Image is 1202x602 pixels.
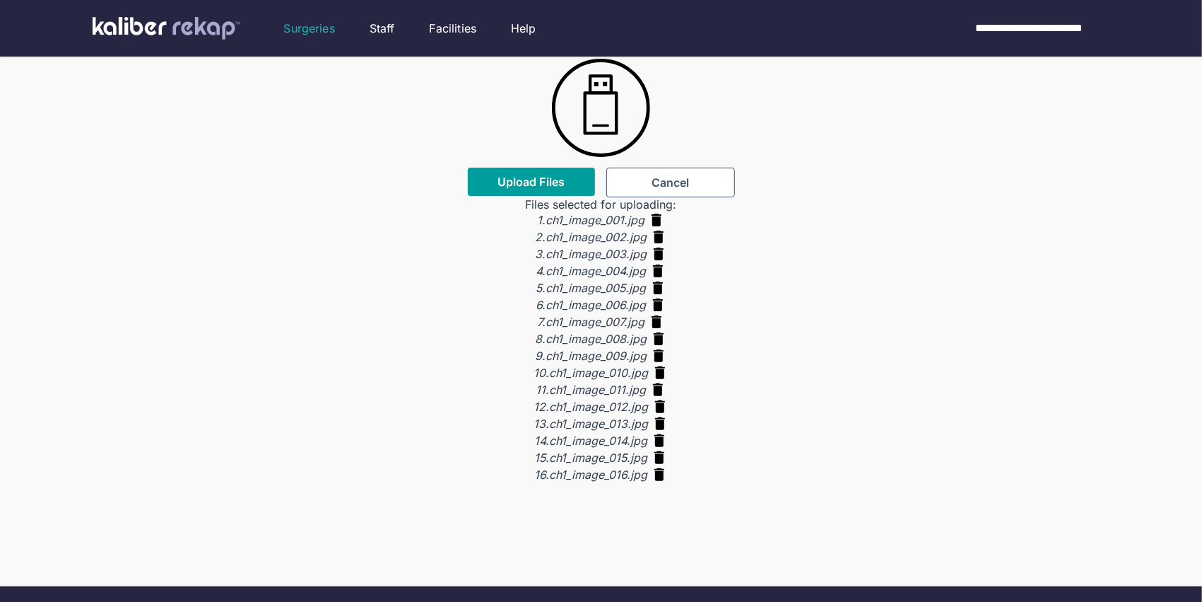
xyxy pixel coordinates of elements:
img: delete [648,212,665,228]
img: delete [650,245,667,262]
div: 2 . ch1_image_002.jpg [536,230,647,244]
div: 13 . ch1_image_013.jpg [534,417,649,431]
div: 6 . ch1_image_006.jpg [536,298,647,312]
div: 12 . ch1_image_012.jpg [534,400,649,414]
img: delete [649,381,666,398]
img: kaliber usb [552,48,650,168]
img: delete [648,313,665,330]
img: delete [649,279,666,296]
img: delete [652,415,668,432]
img: delete [650,330,667,347]
div: 8 . ch1_image_008.jpg [536,332,647,346]
a: Staff [370,20,395,37]
div: 1 . ch1_image_001.jpg [538,213,645,227]
div: 5 . ch1_image_005.jpg [536,281,647,295]
div: 10 . ch1_image_010.jpg [534,366,649,380]
img: delete [651,432,668,449]
img: delete [650,228,667,245]
img: delete [649,262,666,279]
button: Cancel [606,168,735,197]
span: Cancel [652,175,690,190]
button: Upload Files [468,168,595,196]
a: Surgeries [284,20,335,37]
div: 11 . ch1_image_011.jpg [536,383,647,397]
img: delete [652,364,668,381]
div: 14 . ch1_image_014.jpg [535,434,648,448]
div: 15 . ch1_image_015.jpg [535,451,648,465]
a: Facilities [430,20,477,37]
img: delete [649,296,666,313]
div: 4 . ch1_image_004.jpg [536,264,647,278]
span: Upload Files [497,175,565,189]
img: delete [650,347,667,364]
div: 3 . ch1_image_003.jpg [536,247,647,261]
img: delete [652,398,668,415]
div: Files selected for uploading: [526,197,677,212]
a: Help [511,20,536,37]
div: 9 . ch1_image_009.jpg [536,349,647,363]
img: delete [651,449,668,466]
img: kaliber labs logo [93,17,240,40]
div: 7 . ch1_image_007.jpg [538,315,645,329]
div: 16 . ch1_image_016.jpg [535,468,648,482]
img: delete [651,466,668,483]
